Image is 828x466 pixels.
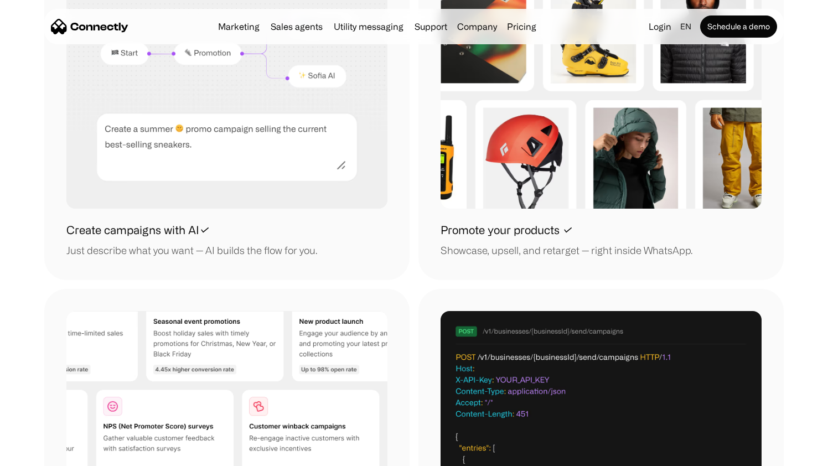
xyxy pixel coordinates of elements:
[441,222,573,239] h1: Promote your products ✓
[329,22,408,31] a: Utility messaging
[66,243,317,258] div: Just describe what you want — AI builds the flow for you.
[66,222,210,239] h1: Create campaigns with AI✓
[700,15,777,38] a: Schedule a demo
[441,243,692,258] div: Showcase, upsell, and retarget — right inside WhatsApp.
[457,19,497,34] div: Company
[51,18,128,35] a: home
[454,19,500,34] div: Company
[503,22,541,31] a: Pricing
[22,447,66,462] ul: Language list
[214,22,264,31] a: Marketing
[680,19,691,34] div: en
[676,19,698,34] div: en
[11,446,66,462] aside: Language selected: English
[266,22,327,31] a: Sales agents
[410,22,452,31] a: Support
[644,19,676,34] a: Login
